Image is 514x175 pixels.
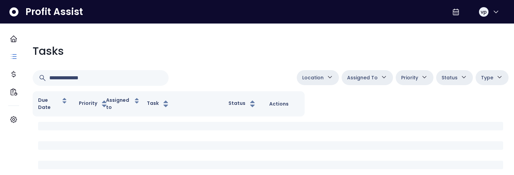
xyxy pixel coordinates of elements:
button: Status [228,100,257,108]
button: Priority [79,100,108,108]
th: Actions [264,91,305,116]
span: Type [481,74,493,82]
p: Tasks [33,43,64,59]
span: Profit Assist [25,6,83,18]
span: Location [302,74,324,82]
span: vp [481,9,487,15]
button: Assigned to [106,97,140,111]
span: Status [442,74,458,82]
button: Task [147,100,170,108]
span: Assigned To [347,74,378,82]
span: Priority [401,74,418,82]
button: Due Date [38,97,68,111]
svg: Search icon [38,74,47,82]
